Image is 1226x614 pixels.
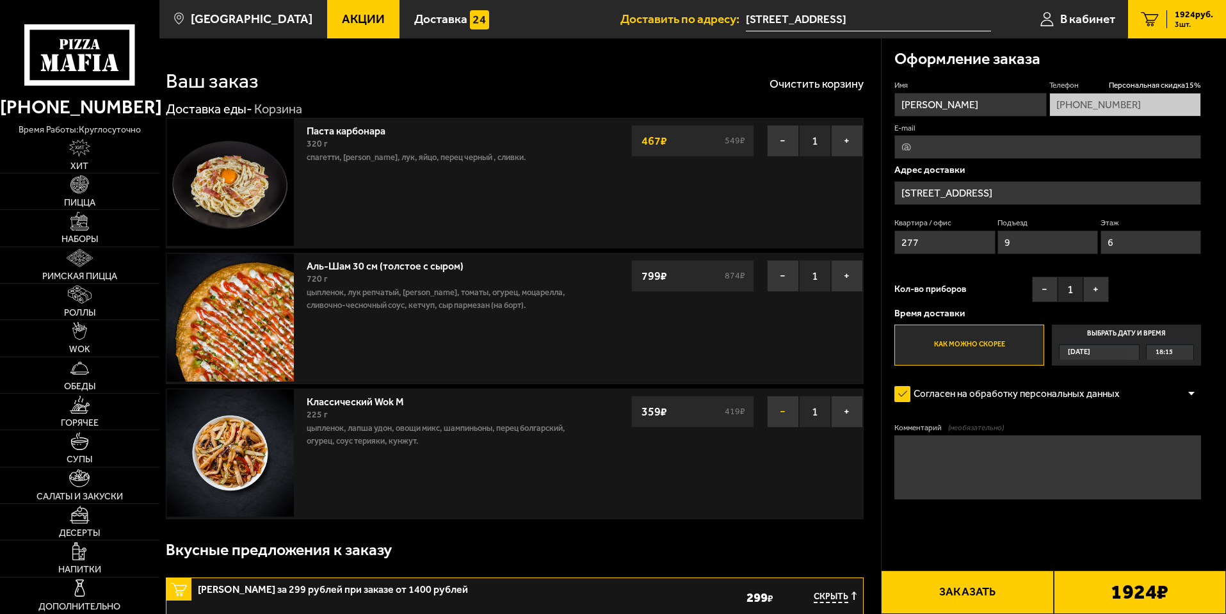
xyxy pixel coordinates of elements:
[38,602,120,611] span: Дополнительно
[42,272,117,281] span: Римская пицца
[1175,10,1213,19] span: 1924 руб.
[307,273,328,284] span: 720 г
[198,578,578,595] span: [PERSON_NAME] за 299 рублей при заказе от 1400 рублей
[894,423,1201,433] label: Комментарий
[894,165,1201,175] p: Адрес доставки
[638,264,670,288] strong: 799 ₽
[894,123,1201,134] label: E-mail
[799,125,831,157] span: 1
[166,101,252,117] a: Доставка еды-
[36,492,123,501] span: Салаты и закуски
[997,218,1098,229] label: Подъезд
[61,419,99,428] span: Горячее
[894,285,966,294] span: Кол-во приборов
[307,422,591,448] p: цыпленок, лапша удон, овощи микс, шампиньоны, перец болгарский, огурец, соус терияки, кунжут.
[191,13,312,25] span: [GEOGRAPHIC_DATA]
[1058,277,1083,302] span: 1
[767,260,799,292] button: −
[894,51,1040,67] h3: Оформление заказа
[799,260,831,292] span: 1
[470,10,489,29] img: 15daf4d41897b9f0e9f617042186c801.svg
[1111,582,1168,602] b: 1924 ₽
[1156,345,1173,360] span: 18:15
[894,80,1046,91] label: Имя
[894,325,1044,366] label: Как можно скорее
[307,409,328,420] span: 225 г
[1175,20,1213,28] span: 3 шт.
[716,591,773,604] div: ₽
[770,78,864,90] button: Очистить корзину
[799,396,831,428] span: 1
[58,565,101,574] span: Напитки
[894,218,995,229] label: Квартира / офис
[1101,218,1201,229] label: Этаж
[831,260,863,292] button: +
[638,129,670,153] strong: 467 ₽
[831,125,863,157] button: +
[620,13,746,25] span: Доставить по адресу:
[767,125,799,157] button: −
[723,271,747,280] s: 874 ₽
[881,570,1053,614] button: Заказать
[1060,13,1115,25] span: В кабинет
[69,345,90,354] span: WOK
[307,151,591,164] p: спагетти, [PERSON_NAME], лук, яйцо, перец черный , сливки.
[342,13,385,25] span: Акции
[767,396,799,428] button: −
[948,423,1004,433] span: (необязательно)
[61,235,98,244] span: Наборы
[814,592,857,604] button: Скрыть
[814,592,848,604] span: Скрыть
[1083,277,1109,302] button: +
[67,455,92,464] span: Супы
[894,382,1133,407] label: Согласен на обработку персональных данных
[307,392,417,408] a: Классический Wok M
[1109,80,1201,91] span: Персональная скидка 15 %
[746,8,991,31] input: Ваш адрес доставки
[1032,277,1058,302] button: −
[1052,325,1201,366] label: Выбрать дату и время
[64,198,95,207] span: Пицца
[59,529,100,538] span: Десерты
[307,121,398,137] a: Паста карбонара
[414,13,467,25] span: Доставка
[831,396,863,428] button: +
[723,407,747,416] s: 419 ₽
[1049,93,1201,117] input: +7 (
[70,162,88,171] span: Хит
[638,400,670,424] strong: 359 ₽
[1049,80,1201,91] label: Телефон
[64,309,95,318] span: Роллы
[1068,345,1090,360] span: [DATE]
[64,382,95,391] span: Обеды
[166,542,392,558] h3: Вкусные предложения к заказу
[307,138,328,149] span: 320 г
[254,101,302,118] div: Корзина
[166,71,259,92] h1: Ваш заказ
[894,135,1201,159] input: @
[746,8,991,31] span: Новосмоленская набережная, 1В
[307,286,591,312] p: цыпленок, лук репчатый, [PERSON_NAME], томаты, огурец, моцарелла, сливочно-чесночный соус, кетчуп...
[746,591,768,604] b: 299
[894,93,1046,117] input: Имя
[894,309,1201,318] p: Время доставки
[723,136,747,145] s: 549 ₽
[307,256,476,272] a: Аль-Шам 30 см (толстое с сыром)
